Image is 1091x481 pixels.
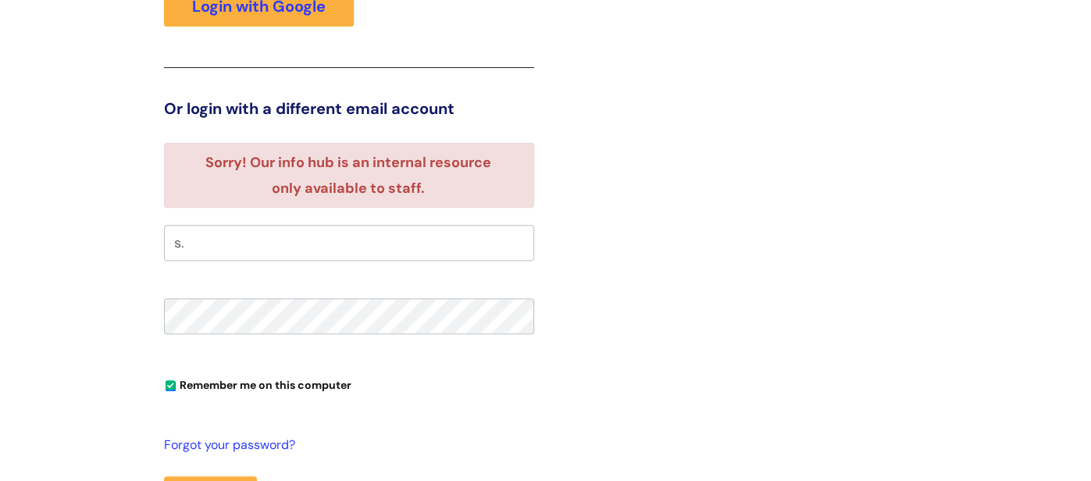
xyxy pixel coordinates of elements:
div: You can uncheck this option if you're logging in from a shared device [164,372,534,397]
li: Sorry! Our info hub is an internal resource only available to staff. [191,150,506,201]
input: Your e-mail address [164,225,534,261]
input: Remember me on this computer [166,381,176,391]
label: Remember me on this computer [164,375,351,392]
a: Forgot your password? [164,434,526,457]
h3: Or login with a different email account [164,99,534,118]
